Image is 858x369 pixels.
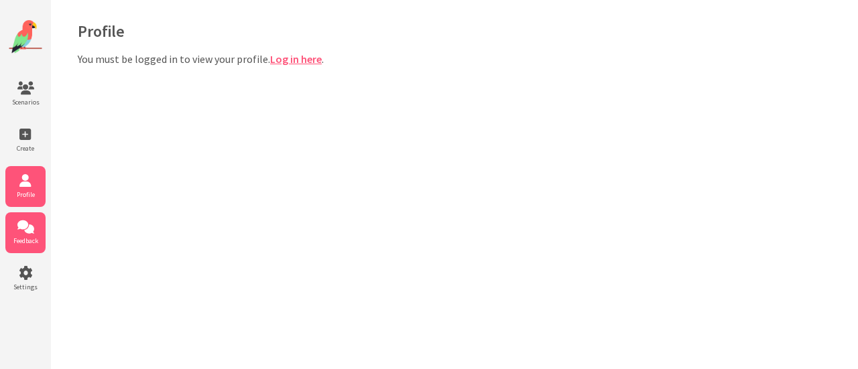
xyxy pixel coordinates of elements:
[5,98,46,106] span: Scenarios
[270,52,322,66] a: Log in here
[5,190,46,199] span: Profile
[78,52,831,66] p: You must be logged in to view your profile. .
[5,144,46,153] span: Create
[5,283,46,291] span: Settings
[9,20,42,54] img: Website Logo
[78,21,831,42] h2: Profile
[5,236,46,245] span: Feedback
